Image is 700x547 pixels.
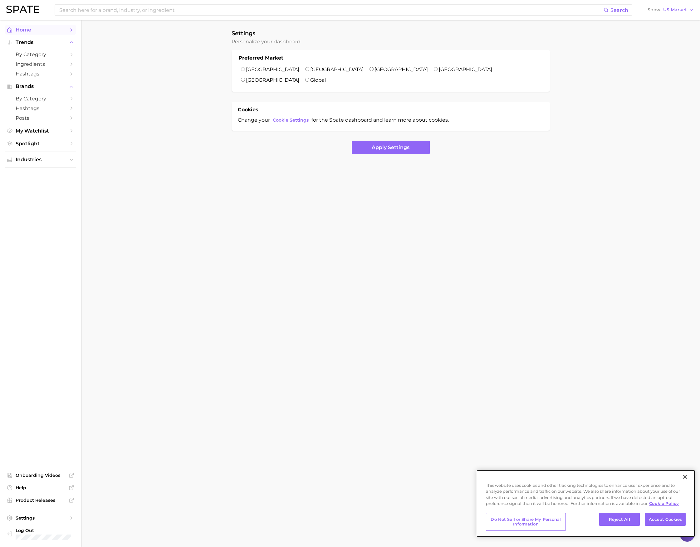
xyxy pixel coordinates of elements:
[238,54,283,62] h1: Preferred Market
[5,126,76,136] a: My Watchlist
[5,496,76,505] a: Product Releases
[5,38,76,47] button: Trends
[16,515,66,521] span: Settings
[238,117,449,123] span: Change your for the Spate dashboard and .
[646,6,695,14] button: ShowUS Market
[16,485,66,491] span: Help
[16,61,66,67] span: Ingredients
[5,526,76,542] a: Log out. Currently logged in with e-mail mweisbaum@dotdashmdp.com.
[16,84,66,89] span: Brands
[384,117,448,123] a: learn more about cookies
[352,141,430,154] button: Apply Settings
[310,66,364,72] label: [GEOGRAPHIC_DATA]
[232,39,550,45] h2: Personalize your dashboard
[16,105,66,111] span: Hashtags
[5,82,76,91] button: Brands
[16,497,66,503] span: Product Releases
[16,528,87,533] span: Log Out
[648,8,661,12] span: Show
[477,470,695,537] div: Cookie banner
[238,106,258,114] h1: Cookies
[16,472,66,478] span: Onboarding Videos
[5,471,76,480] a: Onboarding Videos
[232,30,550,37] h1: Settings
[5,104,76,113] a: Hashtags
[273,118,309,123] span: Cookie Settings
[16,141,66,147] span: Spotlight
[486,513,566,531] button: Do Not Sell or Share My Personal Information, Opens the preference center dialog
[271,116,310,124] button: Cookie Settings
[5,94,76,104] a: by Category
[5,155,76,164] button: Industries
[16,71,66,77] span: Hashtags
[5,59,76,69] a: Ingredients
[439,66,492,72] label: [GEOGRAPHIC_DATA]
[5,69,76,79] a: Hashtags
[610,7,628,13] span: Search
[663,8,687,12] span: US Market
[645,513,686,526] button: Accept Cookies
[16,27,66,33] span: Home
[477,482,695,510] div: This website uses cookies and other tracking technologies to enhance user experience and to analy...
[16,157,66,162] span: Industries
[16,40,66,45] span: Trends
[5,113,76,123] a: Posts
[374,66,428,72] label: [GEOGRAPHIC_DATA]
[16,51,66,57] span: by Category
[477,470,695,537] div: Privacy
[5,139,76,148] a: Spotlight
[59,5,604,15] input: Search here for a brand, industry, or ingredient
[246,66,299,72] label: [GEOGRAPHIC_DATA]
[5,50,76,59] a: by Category
[5,513,76,523] a: Settings
[678,470,692,484] button: Close
[599,513,640,526] button: Reject All
[246,77,299,83] label: [GEOGRAPHIC_DATA]
[649,501,679,506] a: More information about your privacy, opens in a new tab
[5,483,76,492] a: Help
[5,25,76,35] a: Home
[16,115,66,121] span: Posts
[16,128,66,134] span: My Watchlist
[6,6,39,13] img: SPATE
[16,96,66,102] span: by Category
[310,77,326,83] label: Global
